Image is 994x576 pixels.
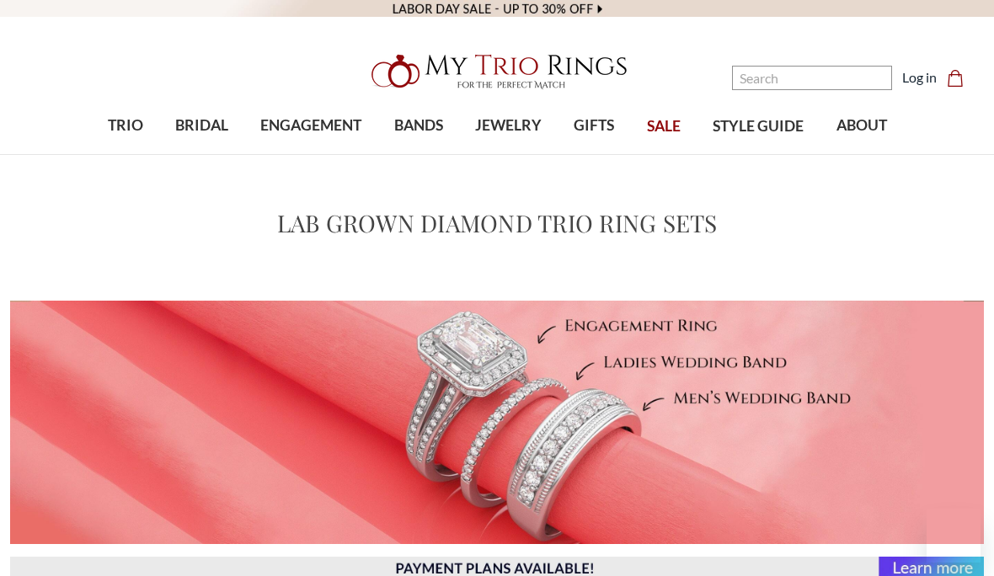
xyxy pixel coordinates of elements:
[159,99,244,153] a: BRIDAL
[697,99,820,154] a: STYLE GUIDE
[410,153,427,155] button: submenu toggle
[459,99,558,153] a: JEWELRY
[394,115,443,136] span: BANDS
[302,153,319,155] button: submenu toggle
[574,115,614,136] span: GIFTS
[91,99,158,153] a: TRIO
[647,115,681,137] span: SALE
[193,153,210,155] button: submenu toggle
[117,153,134,155] button: submenu toggle
[10,301,984,544] img: LAB GROWN DIAMOND TRIO RING SETS
[631,99,697,154] a: SALE
[277,205,718,241] h1: Lab Grown Diamond Trio Ring Sets
[732,66,892,90] input: Search
[244,99,377,153] a: ENGAGEMENT
[947,67,974,88] a: Cart with 0 items
[260,115,361,136] span: ENGAGEMENT
[475,115,542,136] span: JEWELRY
[927,509,981,563] iframe: Button to launch messaging window
[500,153,517,155] button: submenu toggle
[558,99,630,153] a: GIFTS
[947,70,964,87] svg: cart.cart_preview
[713,115,804,137] span: STYLE GUIDE
[288,45,706,99] a: My Trio Rings
[175,115,228,136] span: BRIDAL
[377,99,458,153] a: BANDS
[902,67,937,88] a: Log in
[585,153,602,155] button: submenu toggle
[108,115,143,136] span: TRIO
[362,45,632,99] img: My Trio Rings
